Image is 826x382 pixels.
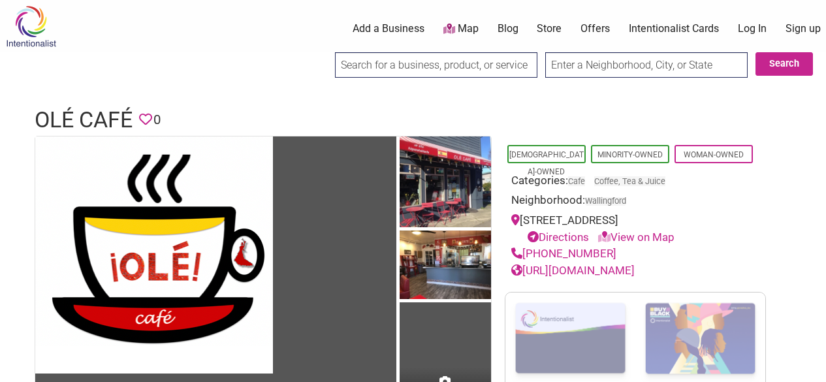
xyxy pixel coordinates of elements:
[511,172,759,193] div: Categories:
[528,231,589,244] a: Directions
[511,264,635,277] a: [URL][DOMAIN_NAME]
[335,52,537,78] input: Search for a business, product, or service
[684,150,744,159] a: Woman-Owned
[153,110,161,130] span: 0
[755,52,813,76] button: Search
[509,150,584,176] a: [DEMOGRAPHIC_DATA]-Owned
[511,212,759,246] div: [STREET_ADDRESS]
[511,192,759,212] div: Neighborhood:
[786,22,821,36] a: Sign up
[597,150,663,159] a: Minority-Owned
[35,104,133,136] h1: Olé Café
[598,231,675,244] a: View on Map
[738,22,767,36] a: Log In
[139,110,152,130] span: You must be logged in to save favorites.
[629,22,719,36] a: Intentionalist Cards
[545,52,748,78] input: Enter a Neighborhood, City, or State
[537,22,562,36] a: Store
[585,197,626,206] span: Wallingford
[580,22,610,36] a: Offers
[511,247,616,260] a: [PHONE_NUMBER]
[443,22,479,37] a: Map
[568,176,585,186] a: Cafe
[353,22,424,36] a: Add a Business
[594,176,665,186] a: Coffee, Tea & Juice
[498,22,518,36] a: Blog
